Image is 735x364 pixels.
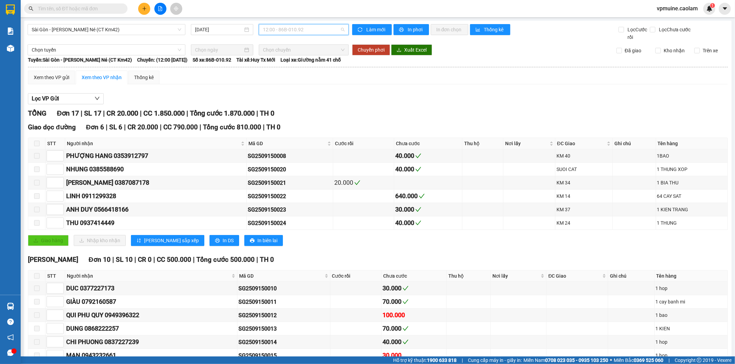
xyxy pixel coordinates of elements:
[557,165,611,173] div: SUOI CAT
[248,205,332,214] div: SG2509150023
[415,166,421,172] span: check
[174,6,178,11] span: aim
[352,44,390,55] button: Chuyển phơi
[657,192,726,200] div: 64 CAY SAT
[557,179,611,186] div: KM 34
[280,56,341,64] span: Loại xe: Giường nằm 41 chỗ
[109,123,122,131] span: SL 6
[236,56,275,64] span: Tài xế: Huy Tx Mới
[103,109,105,117] span: |
[476,27,481,33] span: bar-chart
[28,57,132,63] b: Tuyến: Sài Gòn - [PERSON_NAME] Né (CT Km42)
[397,47,401,53] span: download
[402,339,409,345] span: check
[257,237,277,244] span: In biên lai
[656,138,728,149] th: Tên hàng
[395,218,461,228] div: 40.000
[237,349,330,362] td: SG2509150015
[505,140,548,147] span: Nơi lấy
[557,206,611,213] div: KM 37
[200,123,201,131] span: |
[260,256,274,264] span: TH 0
[394,138,462,149] th: Chưa cước
[66,297,236,307] div: GIÀU 0792160587
[7,334,14,341] span: notification
[247,176,333,190] td: SG2509150021
[28,109,47,117] span: TỔNG
[260,109,274,117] span: TH 0
[651,4,703,13] span: vpmuine.caolam
[402,325,409,332] span: check
[210,235,239,246] button: printerIn DS
[545,357,608,363] strong: 0708 023 035 - 0935 103 250
[614,356,663,364] span: Miền Bắc
[656,338,726,346] div: 1 hop
[153,256,155,264] span: |
[557,152,611,160] div: KM 40
[256,109,258,117] span: |
[244,235,283,246] button: printerIn biên lai
[127,123,158,131] span: CR 20.000
[66,191,245,201] div: LINH 0911299328
[395,205,461,214] div: 30.000
[195,26,243,33] input: 15/09/2025
[67,272,230,280] span: Người nhận
[334,178,393,188] div: 20.000
[470,24,510,35] button: bar-chartThống kê
[45,138,65,149] th: STT
[657,219,726,227] div: 1 THUNG
[138,3,150,15] button: plus
[131,235,204,246] button: sort-ascending[PERSON_NAME] sắp xếp
[382,337,446,347] div: 40.000
[656,285,726,292] div: 1 hop
[34,74,69,81] div: Xem theo VP gửi
[32,94,59,103] span: Lọc VP Gửi
[38,5,119,12] input: Tìm tên, số ĐT hoặc mã đơn
[112,256,114,264] span: |
[557,192,611,200] div: KM 14
[7,303,14,310] img: warehouse-icon
[6,4,15,15] img: logo-vxr
[134,256,136,264] span: |
[143,109,185,117] span: CC 1.850.000
[468,356,522,364] span: Cung cấp máy in - giấy in:
[256,256,258,264] span: |
[28,256,78,264] span: [PERSON_NAME]
[382,310,446,320] div: 100.000
[548,272,601,280] span: ĐC Giao
[248,179,332,187] div: SG2509150021
[381,270,447,282] th: Chưa cước
[415,153,421,159] span: check
[462,356,463,364] span: |
[382,351,446,360] div: 30.000
[193,56,231,64] span: Số xe: 86B-010.92
[223,237,234,244] span: In DS
[247,163,333,176] td: SG2509150020
[462,138,503,149] th: Thu hộ
[7,28,14,35] img: solution-icon
[655,270,728,282] th: Tên hàng
[247,190,333,203] td: SG2509150022
[634,357,663,363] strong: 0369 525 060
[237,309,330,322] td: SG2509150012
[170,3,182,15] button: aim
[427,357,457,363] strong: 1900 633 818
[237,295,330,309] td: SG2509150011
[419,193,425,199] span: check
[408,26,423,33] span: In phơi
[81,109,82,117] span: |
[415,206,421,213] span: check
[610,359,612,362] span: ⚪️
[196,256,255,264] span: Tổng cước 500.000
[248,140,326,147] span: Mã GD
[82,74,122,81] div: Xem theo VP nhận
[402,299,409,305] span: check
[697,358,702,363] span: copyright
[247,216,333,230] td: SG2509150024
[142,6,147,11] span: plus
[66,218,245,228] div: THU 0937414449
[330,270,381,282] th: Cước rồi
[158,6,163,11] span: file-add
[333,138,394,149] th: Cước rồi
[719,3,731,15] button: caret-down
